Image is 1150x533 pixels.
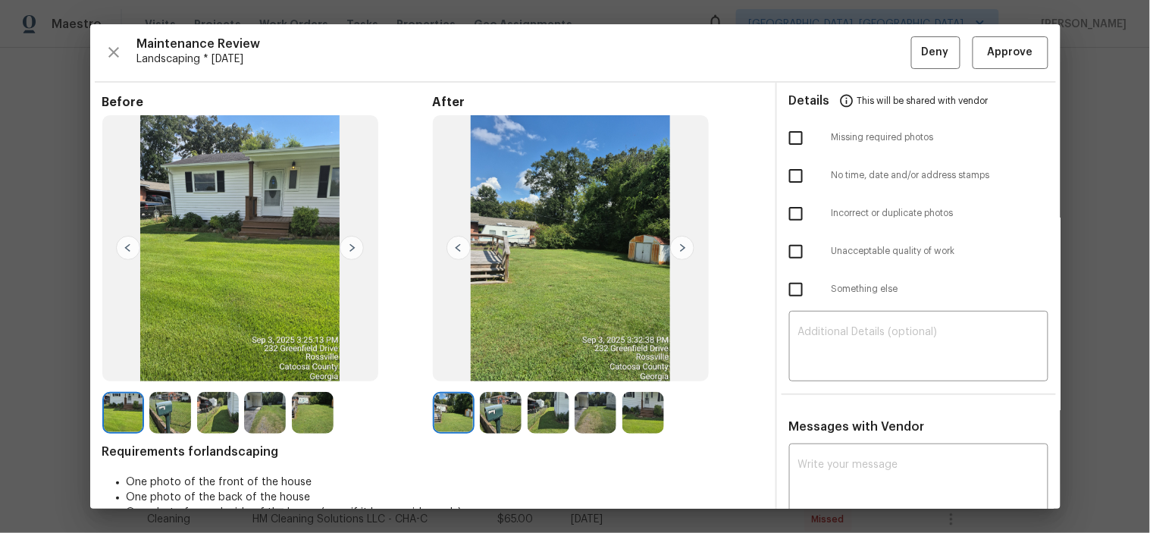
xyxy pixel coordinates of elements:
button: Deny [911,36,960,69]
span: Deny [922,43,949,62]
div: Something else [777,271,1061,309]
span: Missing required photos [832,131,1048,144]
div: Incorrect or duplicate photos [777,195,1061,233]
span: Maintenance Review [137,36,911,52]
span: Messages with Vendor [789,421,925,433]
img: left-chevron-button-url [116,236,140,260]
div: Unacceptable quality of work [777,233,1061,271]
div: Missing required photos [777,119,1061,157]
img: left-chevron-button-url [447,236,471,260]
li: One photo for each side of the house (even if it has no side yards) [127,505,763,520]
span: Approve [988,43,1033,62]
div: No time, date and/or address stamps [777,157,1061,195]
li: One photo of the back of the house [127,490,763,505]
span: Requirements for landscaping [102,444,763,459]
span: Before [102,95,433,110]
span: Something else [832,283,1048,296]
span: Unacceptable quality of work [832,245,1048,258]
span: Landscaping * [DATE] [137,52,911,67]
span: After [433,95,763,110]
span: This will be shared with vendor [857,83,989,119]
img: right-chevron-button-url [340,236,364,260]
span: Incorrect or duplicate photos [832,207,1048,220]
span: No time, date and/or address stamps [832,169,1048,182]
span: Details [789,83,830,119]
li: One photo of the front of the house [127,475,763,490]
button: Approve [973,36,1048,69]
img: right-chevron-button-url [670,236,694,260]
